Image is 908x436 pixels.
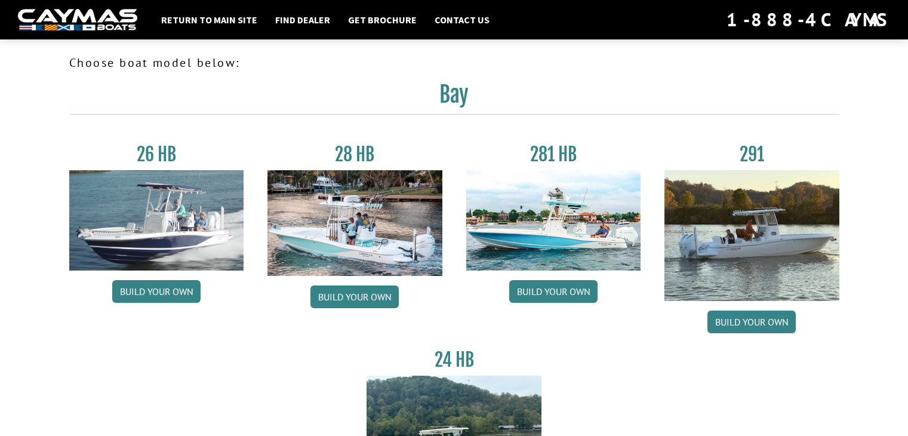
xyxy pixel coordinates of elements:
img: 28-hb-twin.jpg [466,170,641,271]
a: Return to main site [155,12,263,27]
h3: 291 [664,143,839,165]
img: 291_Thumbnail.jpg [664,170,839,301]
h2: Bay [69,81,839,115]
img: 28_hb_thumbnail_for_caymas_connect.jpg [267,170,442,276]
h3: 26 HB [69,143,244,165]
a: Build your own [509,280,598,303]
a: Build your own [112,280,201,303]
a: Get Brochure [342,12,423,27]
img: 26_new_photo_resized.jpg [69,170,244,271]
a: Build your own [310,285,399,308]
a: Find Dealer [269,12,336,27]
h3: 281 HB [466,143,641,165]
div: 1-888-4CAYMAS [727,7,890,33]
h3: 24 HB [367,349,541,371]
img: white-logo-c9c8dbefe5ff5ceceb0f0178aa75bf4bb51f6bca0971e226c86eb53dfe498488.png [18,9,137,31]
a: Build your own [707,311,796,333]
p: Choose boat model below: [69,54,839,72]
h3: 28 HB [267,143,442,165]
a: Contact Us [429,12,495,27]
